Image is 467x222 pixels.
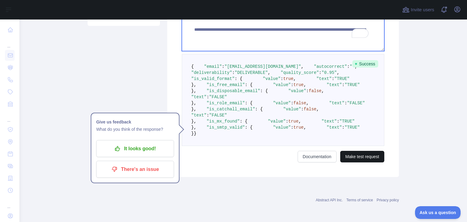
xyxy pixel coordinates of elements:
[332,76,334,81] span: :
[182,14,384,51] textarea: To enrich screen reader interactions, please activate Accessibility in Grammarly extension settings
[191,95,206,99] span: "text"
[350,64,355,69] span: ""
[206,95,209,99] span: :
[317,76,332,81] span: "text"
[344,82,360,87] span: "TRUE"
[209,95,227,99] span: "FALSE"
[314,64,347,69] span: "autocorrect"
[281,70,319,75] span: "quality_score"
[319,70,321,75] span: :
[301,107,303,112] span: :
[286,119,288,124] span: :
[299,119,301,124] span: ,
[209,113,227,118] span: "FALSE"
[96,161,174,178] button: There's an issue
[334,76,350,81] span: "TRUE"
[317,107,319,112] span: ,
[339,119,355,124] span: "TRUE"
[377,198,399,202] a: Privacy policy
[273,125,291,130] span: "value"
[206,113,209,118] span: :
[96,126,174,133] p: What do you think of the response?
[327,125,342,130] span: "text"
[101,164,169,175] p: There's an issue
[322,70,337,75] span: "0.95"
[268,70,270,75] span: ,
[206,88,260,93] span: "is_disposable_email"
[347,101,365,106] span: "FALSE"
[352,60,378,68] span: Success
[191,70,232,75] span: "deliverability"
[288,88,306,93] span: "value"
[322,88,324,93] span: ,
[327,82,342,87] span: "text"
[344,125,360,130] span: "TRUE"
[194,131,196,136] span: }
[222,64,224,69] span: :
[191,113,206,118] span: "text"
[291,82,293,87] span: :
[206,101,245,106] span: "is_role_email"
[401,5,435,15] button: Invite users
[329,101,344,106] span: "text"
[240,119,247,124] span: : {
[5,197,15,209] div: ...
[245,125,252,130] span: : {
[273,101,291,106] span: "value"
[191,131,194,136] span: }
[206,107,255,112] span: "is_catchall_email"
[309,88,322,93] span: false
[347,64,350,69] span: :
[96,118,174,126] h1: Give us feedback
[293,76,296,81] span: ,
[5,36,15,49] div: ...
[306,101,309,106] span: ,
[291,125,293,130] span: :
[283,107,301,112] span: "value"
[337,119,339,124] span: :
[281,76,283,81] span: :
[304,107,317,112] span: false
[342,125,344,130] span: :
[206,119,240,124] span: "is_mx_found"
[224,64,301,69] span: "[EMAIL_ADDRESS][DOMAIN_NAME]"
[206,125,245,130] span: "is_smtp_valid"
[232,70,234,75] span: :
[260,88,268,93] span: : {
[191,125,196,130] span: },
[235,76,242,81] span: : {
[298,151,337,162] a: Documentation
[204,64,222,69] span: "email"
[293,125,304,130] span: true
[245,82,252,87] span: : {
[101,144,169,154] p: It looks good!
[273,82,291,87] span: "value"
[5,111,15,123] div: ...
[191,101,196,106] span: },
[191,64,194,69] span: {
[355,64,357,69] span: ,
[316,198,343,202] a: Abstract API Inc.
[293,101,306,106] span: false
[304,82,306,87] span: ,
[337,70,339,75] span: ,
[415,206,461,219] iframe: Toggle Customer Support
[255,107,263,112] span: : {
[411,6,434,13] span: Invite users
[191,82,196,87] span: },
[322,119,337,124] span: "text"
[283,76,293,81] span: true
[301,64,303,69] span: ,
[191,107,196,112] span: },
[346,198,373,202] a: Terms of service
[306,88,309,93] span: :
[191,119,196,124] span: },
[293,82,304,87] span: true
[191,88,196,93] span: },
[342,82,344,87] span: :
[263,76,281,81] span: "value"
[268,119,286,124] span: "value"
[304,125,306,130] span: ,
[344,101,347,106] span: :
[206,82,245,87] span: "is_free_email"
